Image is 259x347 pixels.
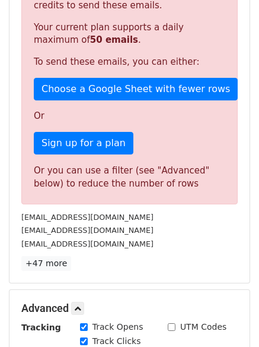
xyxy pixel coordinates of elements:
[21,323,61,332] strong: Tracking
[34,132,133,154] a: Sign up for a plan
[21,302,238,315] h5: Advanced
[21,239,154,248] small: [EMAIL_ADDRESS][DOMAIN_NAME]
[21,226,154,235] small: [EMAIL_ADDRESS][DOMAIN_NAME]
[34,110,225,122] p: Or
[200,290,259,347] iframe: Chat Widget
[34,21,225,46] p: Your current plan supports a daily maximum of .
[34,78,238,100] a: Choose a Google Sheet with fewer rows
[92,321,143,333] label: Track Opens
[34,164,225,191] div: Or you can use a filter (see "Advanced" below) to reduce the number of rows
[21,213,154,222] small: [EMAIL_ADDRESS][DOMAIN_NAME]
[21,256,71,271] a: +47 more
[180,321,226,333] label: UTM Codes
[90,34,138,45] strong: 50 emails
[34,56,225,68] p: To send these emails, you can either:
